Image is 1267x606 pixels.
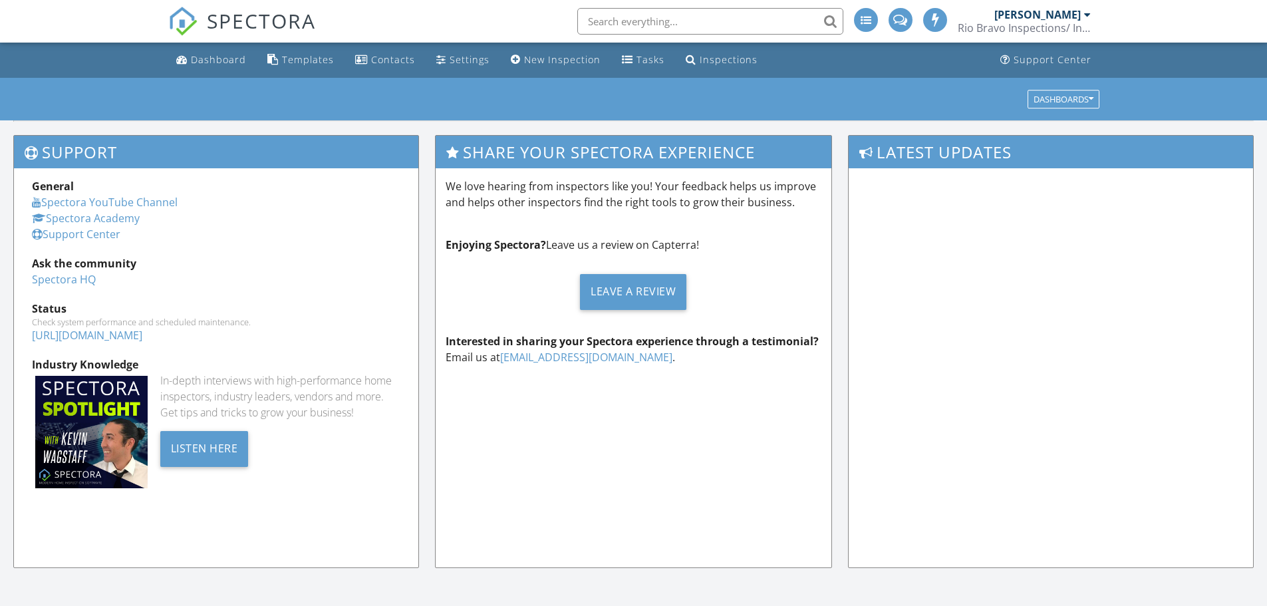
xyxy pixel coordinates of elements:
[35,376,148,488] img: Spectoraspolightmain
[636,53,664,66] div: Tasks
[505,48,606,73] a: New Inspection
[32,179,74,194] strong: General
[32,255,400,271] div: Ask the community
[577,8,843,35] input: Search everything...
[994,8,1081,21] div: [PERSON_NAME]
[207,7,316,35] span: SPECTORA
[450,53,490,66] div: Settings
[262,48,339,73] a: Templates
[282,53,334,66] div: Templates
[32,227,120,241] a: Support Center
[524,53,601,66] div: New Inspection
[446,334,819,349] strong: Interested in sharing your Spectora experience through a testimonial?
[371,53,415,66] div: Contacts
[160,373,400,420] div: In-depth interviews with high-performance home inspectors, industry leaders, vendors and more. Ge...
[446,333,822,365] p: Email us at .
[32,272,96,287] a: Spectora HQ
[680,48,763,73] a: Inspections
[168,7,198,36] img: The Best Home Inspection Software - Spectora
[32,211,140,226] a: Spectora Academy
[160,431,249,467] div: Listen Here
[160,440,249,455] a: Listen Here
[171,48,251,73] a: Dashboard
[958,21,1091,35] div: Rio Bravo Inspections/ Inspectify Pro
[32,195,178,210] a: Spectora YouTube Channel
[446,237,546,252] strong: Enjoying Spectora?
[32,301,400,317] div: Status
[1028,90,1099,108] button: Dashboards
[580,274,686,310] div: Leave a Review
[436,136,832,168] h3: Share Your Spectora Experience
[350,48,420,73] a: Contacts
[14,136,418,168] h3: Support
[431,48,495,73] a: Settings
[446,178,822,210] p: We love hearing from inspectors like you! Your feedback helps us improve and helps other inspecto...
[617,48,670,73] a: Tasks
[1014,53,1091,66] div: Support Center
[168,18,316,46] a: SPECTORA
[446,263,822,320] a: Leave a Review
[32,328,142,343] a: [URL][DOMAIN_NAME]
[191,53,246,66] div: Dashboard
[446,237,822,253] p: Leave us a review on Capterra!
[32,357,400,373] div: Industry Knowledge
[32,317,400,327] div: Check system performance and scheduled maintenance.
[995,48,1097,73] a: Support Center
[1034,94,1093,104] div: Dashboards
[700,53,758,66] div: Inspections
[500,350,672,365] a: [EMAIL_ADDRESS][DOMAIN_NAME]
[849,136,1253,168] h3: Latest Updates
